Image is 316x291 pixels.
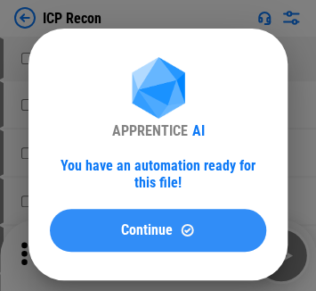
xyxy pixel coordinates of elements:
img: Continue [180,222,195,237]
div: You have an automation ready for this file! [50,157,266,191]
div: APPRENTICE [112,122,188,139]
span: Continue [121,223,173,237]
button: ContinueContinue [50,209,266,252]
div: AI [192,122,205,139]
img: Apprentice AI [123,57,194,122]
